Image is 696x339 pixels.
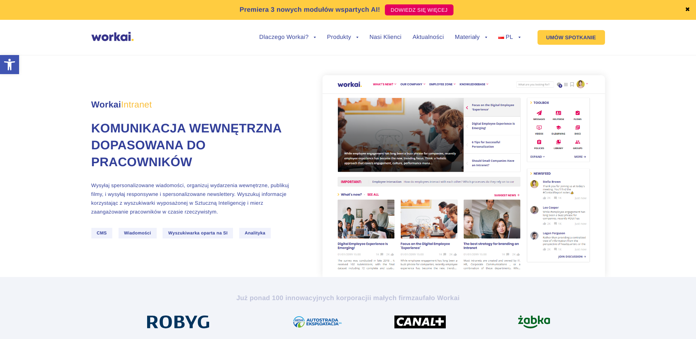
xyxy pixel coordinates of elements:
h2: Już ponad 100 innowacyjnych korporacji zaufało Workai [145,294,552,302]
a: Aktualności [412,34,444,40]
em: Intranet [121,100,152,110]
a: Dlaczego Workai? [259,34,316,40]
a: Materiały [455,34,487,40]
a: Produkty [327,34,358,40]
h1: Komunikacja wewnętrzna dopasowana do pracowników [91,120,293,171]
span: Wyszukiwarka oparta na SI [163,228,233,238]
span: CMS [91,228,113,238]
span: PL [506,34,513,40]
a: DOWIEDZ SIĘ WIĘCEJ [385,4,453,15]
span: Analityka [239,228,271,238]
a: Nasi Klienci [369,34,401,40]
span: Workai [91,92,152,109]
p: Premiera 3 nowych modułów wspartych AI! [240,5,380,15]
p: Wysyłaj spersonalizowane wiadomości, organizuj wydarzenia wewnętrzne, publikuj filmy, i wysyłaj r... [91,181,293,216]
i: i małych firm [369,294,411,302]
span: Wiadomości [119,228,157,238]
a: ✖ [685,7,690,13]
a: UMÓW SPOTKANIE [538,30,605,45]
